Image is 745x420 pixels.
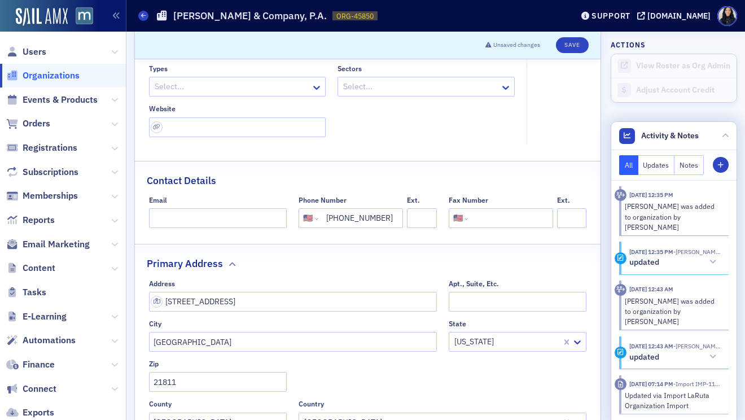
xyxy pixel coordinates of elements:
div: Updated via Import LaRuta Organization Import [625,390,721,411]
span: E-Learning [23,310,67,323]
div: Ext. [407,196,420,204]
span: Subscriptions [23,166,78,178]
a: Content [6,262,55,274]
a: Reports [6,214,55,226]
span: Ryan Bergey [673,248,721,256]
time: 1/19/2025 12:43 AM [629,285,673,293]
button: All [619,155,638,175]
span: Registrations [23,142,77,154]
button: Notes [674,155,704,175]
div: Update [615,252,626,264]
span: Reports [23,214,55,226]
span: Emily Trott [673,342,721,350]
div: Address [149,279,175,288]
a: Memberships [6,190,78,202]
span: Events & Products [23,94,98,106]
span: Connect [23,383,56,395]
div: [DOMAIN_NAME] [647,11,711,21]
a: Connect [6,383,56,395]
button: Save [556,37,588,53]
div: Ext. [557,196,570,204]
h2: Primary Address [147,256,223,271]
span: Users [23,46,46,58]
div: Support [591,11,630,21]
button: Updates [638,155,675,175]
div: Fax Number [449,196,488,204]
span: Memberships [23,190,78,202]
span: Email Marketing [23,238,90,251]
div: City [149,320,161,328]
a: View Homepage [68,7,93,27]
div: Apt., Suite, Etc. [449,279,499,288]
a: Email Marketing [6,238,90,251]
span: Exports [23,406,54,419]
time: 1/19/2025 12:43 AM [629,342,673,350]
span: Import IMP-1199 [673,380,722,388]
div: Website [149,104,176,113]
a: Automations [6,334,76,347]
a: Users [6,46,46,58]
span: Finance [23,358,55,371]
span: Tasks [23,286,46,299]
div: 🇺🇸 [453,212,463,224]
div: [PERSON_NAME] was added to organization by [PERSON_NAME] [625,296,721,327]
div: Imported Activity [615,378,626,390]
img: SailAMX [76,7,93,25]
div: Adjust Account Credit [636,85,731,95]
span: ORG-45850 [336,11,374,21]
button: updated [629,256,721,268]
div: 🇺🇸 [303,212,313,224]
div: County [149,400,172,408]
a: E-Learning [6,310,67,323]
img: SailAMX [16,8,68,26]
a: Registrations [6,142,77,154]
div: [PERSON_NAME] was added to organization by [PERSON_NAME] [625,201,721,232]
div: Types [149,64,168,73]
h5: updated [629,257,659,268]
time: 3/31/2023 07:14 PM [629,380,673,388]
span: Content [23,262,55,274]
div: Activity [615,284,626,296]
h4: Actions [611,40,646,50]
a: Finance [6,358,55,371]
div: Phone Number [299,196,347,204]
span: Orders [23,117,50,130]
div: State [449,320,466,328]
div: Zip [149,360,159,368]
div: Activity [615,189,626,201]
button: [DOMAIN_NAME] [637,12,715,20]
a: Events & Products [6,94,98,106]
span: Activity & Notes [641,130,699,142]
div: Sectors [338,64,362,73]
a: Orders [6,117,50,130]
a: Adjust Account Credit [611,78,737,102]
h5: updated [629,352,659,362]
a: Exports [6,406,54,419]
span: Organizations [23,69,80,82]
h1: [PERSON_NAME] & Company, P.A. [173,9,327,23]
a: Organizations [6,69,80,82]
button: updated [629,351,721,363]
div: Email [149,196,167,204]
span: Automations [23,334,76,347]
span: Unsaved changes [493,41,540,50]
h2: Contact Details [147,173,216,188]
div: Country [299,400,324,408]
div: Update [615,347,626,358]
a: Subscriptions [6,166,78,178]
time: 4/23/2025 12:35 PM [629,191,673,199]
time: 4/23/2025 12:35 PM [629,248,673,256]
a: Tasks [6,286,46,299]
span: Profile [717,6,737,26]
